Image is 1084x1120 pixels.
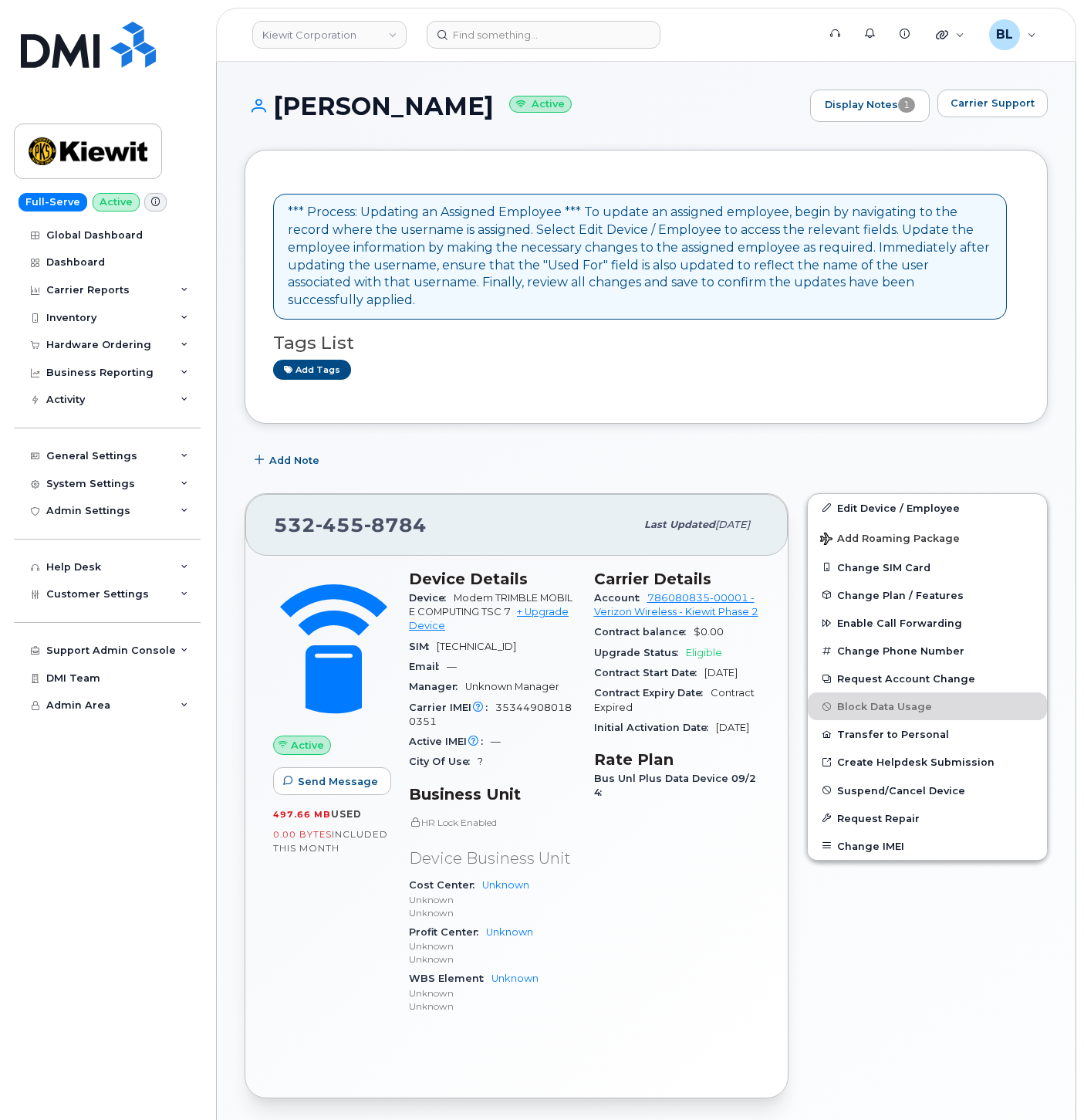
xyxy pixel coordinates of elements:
[898,97,915,113] span: 1
[810,90,930,122] a: Display Notes1
[409,756,478,767] span: City Of Use
[409,641,437,652] span: SIM
[437,641,516,652] span: [TECHNICAL_ID]
[808,522,1047,553] button: Add Roaming Package
[491,973,539,984] a: Unknown
[409,661,447,672] span: Email
[808,609,1047,637] button: Enable Call Forwarding
[509,96,572,113] small: Active
[409,973,491,984] span: WBS Element
[409,906,576,919] p: Unknown
[594,722,716,733] span: Initial Activation Date
[808,777,1047,804] button: Suspend/Cancel Device
[409,879,482,891] span: Cost Center
[486,926,533,938] a: Unknown
[808,581,1047,609] button: Change Plan / Features
[273,829,332,840] span: 0.00 Bytes
[409,681,465,692] span: Manager
[808,692,1047,720] button: Block Data Usage
[937,90,1048,117] button: Carrier Support
[409,570,576,588] h3: Device Details
[409,953,576,966] p: Unknown
[409,592,454,604] span: Device
[594,570,761,588] h3: Carrier Details
[644,519,715,530] span: Last updated
[594,687,711,699] span: Contract Expiry Date
[482,879,529,891] a: Unknown
[409,939,576,953] p: Unknown
[820,533,960,547] span: Add Roaming Package
[594,647,686,658] span: Upgrade Status
[808,494,1047,522] a: Edit Device / Employee
[837,784,965,796] span: Suspend/Cancel Device
[1017,1053,1072,1108] iframe: Messenger Launcher
[704,667,738,678] span: [DATE]
[808,720,1047,748] button: Transfer to Personal
[409,592,572,618] span: Modem TRIMBLE MOBILE COMPUTING TSC 7
[491,736,501,747] span: —
[409,1000,576,1013] p: Unknown
[808,748,1047,776] a: Create Helpdesk Submission
[594,592,758,618] a: 786080835-00001 - Verizon Wireless - Kiewit Phase 2
[594,750,761,769] h3: Rate Plan
[837,618,962,629] span: Enable Call Forwarding
[273,828,388,854] span: included this month
[291,738,324,753] span: Active
[447,661,457,672] span: —
[465,681,559,692] span: Unknown Manager
[273,809,331,820] span: 497.66 MB
[364,513,427,536] span: 8784
[409,816,576,829] p: HR Lock Enabled
[409,926,486,938] span: Profit Center
[715,519,750,530] span: [DATE]
[409,848,576,870] p: Device Business Unit
[808,804,1047,832] button: Request Repair
[409,702,572,727] span: 353449080180351
[686,647,722,658] span: Eligible
[409,702,495,713] span: Carrier IMEI
[694,626,724,638] span: $0.00
[331,808,362,820] span: used
[273,767,391,795] button: Send Message
[409,986,576,1000] p: Unknown
[478,756,483,767] span: ?
[245,93,802,120] h1: [PERSON_NAME]
[808,637,1047,665] button: Change Phone Number
[274,513,427,536] span: 532
[409,893,576,906] p: Unknown
[808,553,1047,581] button: Change SIM Card
[951,96,1035,110] span: Carrier Support
[245,447,333,475] button: Add Note
[409,785,576,804] h3: Business Unit
[594,592,647,604] span: Account
[594,773,756,798] span: Bus Unl Plus Data Device 09/24
[594,626,694,638] span: Contract balance
[316,513,364,536] span: 455
[273,360,351,379] a: Add tags
[288,204,992,310] div: *** Process: Updating an Assigned Employee *** To update an assigned employee, begin by navigatin...
[594,687,755,712] span: Contract Expired
[837,589,964,601] span: Change Plan / Features
[269,453,319,468] span: Add Note
[298,774,378,789] span: Send Message
[594,667,704,678] span: Contract Start Date
[808,832,1047,860] button: Change IMEI
[409,736,491,747] span: Active IMEI
[273,333,1019,353] h3: Tags List
[716,722,749,733] span: [DATE]
[808,665,1047,692] button: Request Account Change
